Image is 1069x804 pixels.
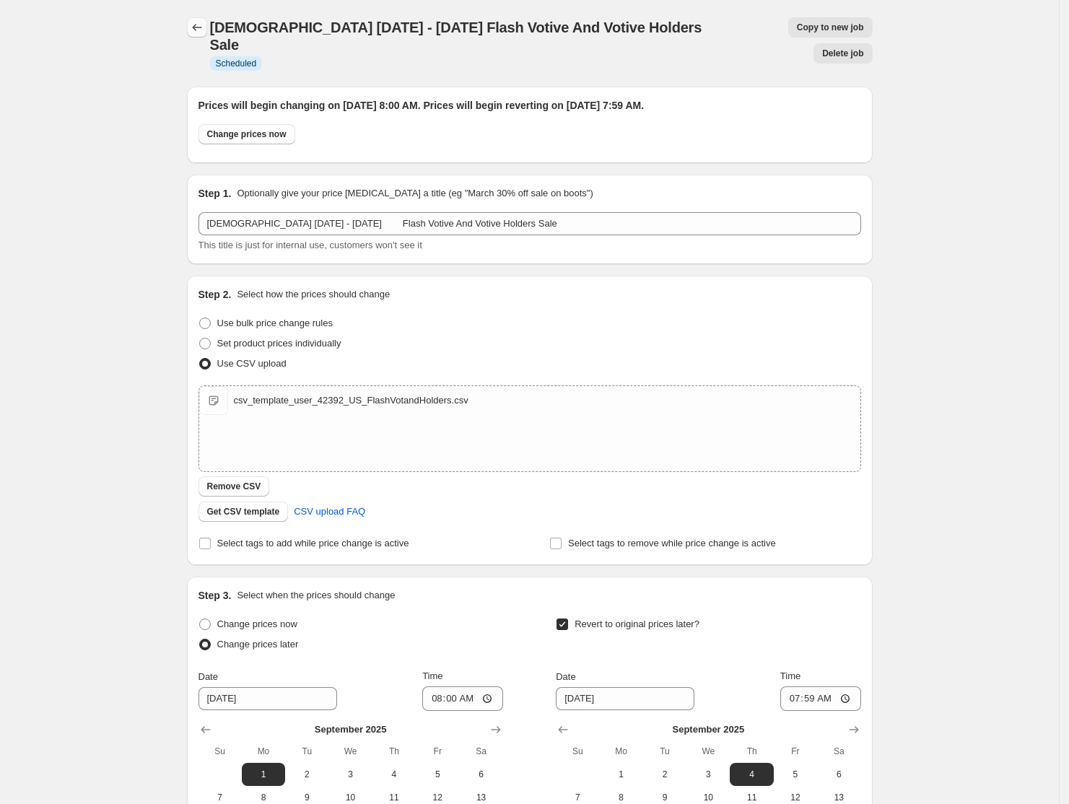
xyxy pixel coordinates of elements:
button: Wednesday September 3 2025 [686,763,730,786]
button: Get CSV template [198,502,289,522]
button: Remove CSV [198,476,270,497]
button: Friday September 5 2025 [774,763,817,786]
span: Th [736,746,767,757]
span: 4 [378,769,410,780]
span: 12 [780,792,811,803]
th: Monday [600,740,643,763]
span: Fr [780,746,811,757]
button: Friday September 5 2025 [416,763,459,786]
th: Sunday [556,740,599,763]
input: 12:00 [780,686,861,711]
span: 11 [736,792,767,803]
span: Sa [823,746,855,757]
button: Saturday September 6 2025 [817,763,860,786]
span: Su [562,746,593,757]
h2: Step 3. [198,588,232,603]
span: 1 [606,769,637,780]
span: Change prices now [217,619,297,629]
button: Wednesday September 3 2025 [328,763,372,786]
button: Show previous month, August 2025 [553,720,573,740]
span: Scheduled [216,58,257,69]
button: Delete job [813,43,872,64]
button: Copy to new job [788,17,873,38]
span: Use bulk price change rules [217,318,333,328]
span: 4 [736,769,767,780]
span: Select tags to add while price change is active [217,538,409,549]
span: CSV upload FAQ [294,504,365,519]
span: Select tags to remove while price change is active [568,538,776,549]
span: 13 [823,792,855,803]
input: 30% off holiday sale [198,212,861,235]
span: 3 [692,769,724,780]
button: Monday September 1 2025 [600,763,643,786]
th: Friday [416,740,459,763]
button: Show previous month, August 2025 [196,720,216,740]
button: Saturday September 6 2025 [459,763,502,786]
button: Monday September 1 2025 [242,763,285,786]
span: [DEMOGRAPHIC_DATA] [DATE] - [DATE] Flash Votive And Votive Holders Sale [210,19,702,53]
span: Date [198,671,218,682]
span: Delete job [822,48,863,59]
th: Tuesday [643,740,686,763]
button: Thursday September 4 2025 [372,763,416,786]
th: Saturday [459,740,502,763]
th: Tuesday [285,740,328,763]
th: Saturday [817,740,860,763]
span: Fr [422,746,453,757]
th: Sunday [198,740,242,763]
span: We [692,746,724,757]
span: 1 [248,769,279,780]
span: Revert to original prices later? [575,619,699,629]
th: Wednesday [686,740,730,763]
input: 8/26/2025 [556,687,694,710]
span: Remove CSV [207,481,261,492]
h2: Step 2. [198,287,232,302]
span: 10 [334,792,366,803]
h2: Prices will begin changing on [DATE] 8:00 AM. Prices will begin reverting on [DATE] 7:59 AM. [198,98,861,113]
span: 11 [378,792,410,803]
span: Time [780,670,800,681]
span: Time [422,670,442,681]
span: 7 [562,792,593,803]
input: 8/26/2025 [198,687,337,710]
span: 2 [649,769,681,780]
span: Tu [649,746,681,757]
span: 5 [780,769,811,780]
span: 6 [823,769,855,780]
span: 7 [204,792,236,803]
span: Set product prices individually [217,338,341,349]
span: We [334,746,366,757]
p: Select how the prices should change [237,287,390,302]
button: Tuesday September 2 2025 [643,763,686,786]
span: Su [204,746,236,757]
a: CSV upload FAQ [285,500,374,523]
span: This title is just for internal use, customers won't see it [198,240,422,250]
span: 9 [649,792,681,803]
span: 12 [422,792,453,803]
span: 10 [692,792,724,803]
button: Show next month, October 2025 [486,720,506,740]
span: 13 [465,792,497,803]
th: Monday [242,740,285,763]
span: Use CSV upload [217,358,287,369]
span: Change prices later [217,639,299,650]
p: Optionally give your price [MEDICAL_DATA] a title (eg "March 30% off sale on boots") [237,186,593,201]
span: Sa [465,746,497,757]
span: Date [556,671,575,682]
button: Change prices now [198,124,295,144]
span: 6 [465,769,497,780]
h2: Step 1. [198,186,232,201]
th: Friday [774,740,817,763]
p: Select when the prices should change [237,588,395,603]
span: Copy to new job [797,22,864,33]
span: 8 [248,792,279,803]
div: csv_template_user_42392_US_FlashVotandHolders.csv [234,393,468,408]
span: Tu [291,746,323,757]
span: 8 [606,792,637,803]
button: Price change jobs [187,17,207,38]
span: 9 [291,792,323,803]
span: 3 [334,769,366,780]
th: Thursday [372,740,416,763]
span: Mo [248,746,279,757]
th: Thursday [730,740,773,763]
